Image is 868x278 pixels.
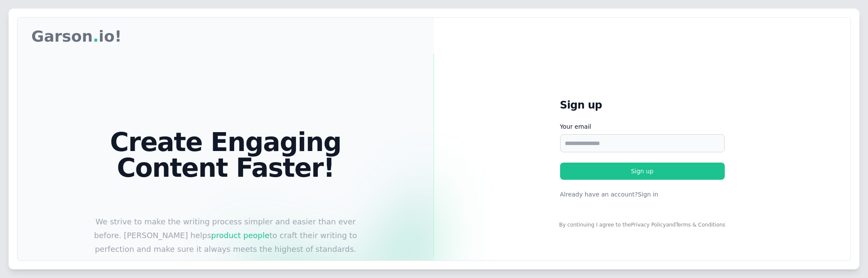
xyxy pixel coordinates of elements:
[560,98,725,112] h1: Sign up
[560,122,725,131] label: Your email
[93,27,99,45] span: .
[559,212,726,229] div: By continuing I agree to the and
[31,28,122,54] p: Garson io!
[638,190,658,199] button: Sign in
[81,215,370,256] p: We strive to make the writing process simpler and easier than ever before. [PERSON_NAME] helps to...
[560,163,725,180] button: Sign up
[631,222,666,228] a: Privacy Policy
[31,28,420,54] nav: Global
[29,25,124,56] a: Garson.io!
[81,129,370,181] h1: Create Engaging Content Faster!
[675,222,725,228] a: Terms & Conditions
[560,190,725,199] p: Already have an account?
[211,231,269,240] span: product people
